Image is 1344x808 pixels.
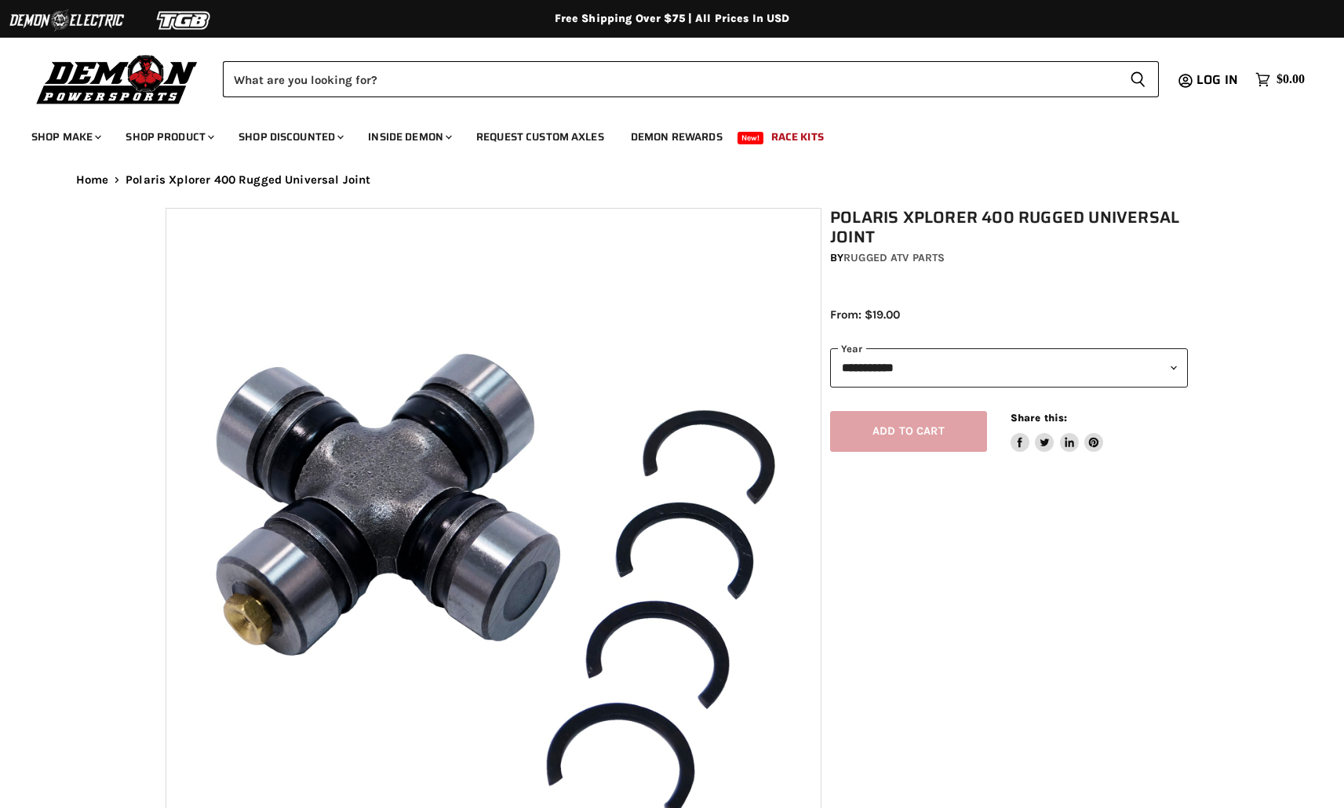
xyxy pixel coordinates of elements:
nav: Breadcrumbs [45,173,1300,187]
div: by [830,249,1188,267]
a: Shop Product [114,121,224,153]
ul: Main menu [20,115,1301,153]
img: Demon Electric Logo 2 [8,5,126,35]
a: $0.00 [1247,68,1313,91]
select: year [830,348,1188,387]
a: Shop Make [20,121,111,153]
span: Polaris Xplorer 400 Rugged Universal Joint [126,173,370,187]
span: Share this: [1011,412,1067,424]
a: Request Custom Axles [464,121,616,153]
span: From: $19.00 [830,308,900,322]
div: Free Shipping Over $75 | All Prices In USD [45,12,1300,26]
img: Demon Powersports [31,51,203,107]
aside: Share this: [1011,411,1104,453]
a: Demon Rewards [619,121,734,153]
input: Search [223,61,1117,97]
form: Product [223,61,1159,97]
a: Log in [1189,73,1247,87]
a: Race Kits [759,121,836,153]
a: Inside Demon [356,121,461,153]
img: TGB Logo 2 [126,5,243,35]
a: Rugged ATV Parts [843,251,945,264]
span: $0.00 [1277,72,1305,87]
a: Shop Discounted [227,121,353,153]
button: Search [1117,61,1159,97]
h1: Polaris Xplorer 400 Rugged Universal Joint [830,208,1188,247]
a: Home [76,173,109,187]
span: New! [738,132,764,144]
span: Log in [1196,70,1238,89]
